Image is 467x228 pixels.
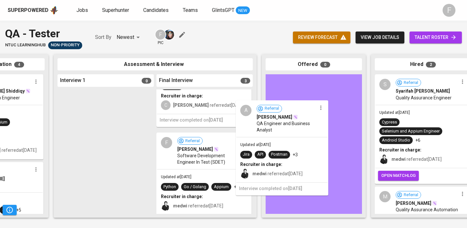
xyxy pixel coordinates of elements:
[236,7,250,14] span: NEW
[57,58,253,71] div: Assessment & Interview
[102,6,130,14] a: Superhunter
[48,42,82,48] span: Non-Priority
[155,29,166,40] div: F
[117,32,142,43] div: Newest
[76,7,88,13] span: Jobs
[155,29,166,46] div: pic
[5,42,46,48] span: NTUC LearningHub
[50,5,58,15] img: app logo
[443,4,455,17] div: F
[356,32,404,43] button: view job details
[298,33,345,41] span: review forecast
[95,33,111,41] p: Sort By
[5,26,82,41] div: QA - Tester
[410,32,462,43] a: talent roster
[212,6,250,14] a: GlintsGPT NEW
[3,205,17,215] button: Pipeline Triggers
[183,6,199,14] a: Teams
[212,7,234,13] span: GlintsGPT
[143,6,170,14] a: Candidates
[164,30,174,40] img: diazagista@glints.com
[266,58,362,71] div: Offered
[320,62,330,68] span: 0
[159,77,193,84] span: Final Interview
[14,62,24,68] span: 4
[142,78,151,84] span: 0
[48,41,82,49] div: Sufficient Talents in Pipeline
[8,5,58,15] a: Superpoweredapp logo
[361,33,399,41] span: view job details
[102,7,129,13] span: Superhunter
[293,32,350,43] button: review forecast
[426,62,436,68] span: 2
[241,78,250,84] span: 3
[183,7,198,13] span: Teams
[60,77,85,84] span: Interview 1
[117,33,134,41] p: Newest
[143,7,169,13] span: Candidates
[8,7,48,14] div: Superpowered
[415,33,457,41] span: talent roster
[76,6,89,14] a: Jobs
